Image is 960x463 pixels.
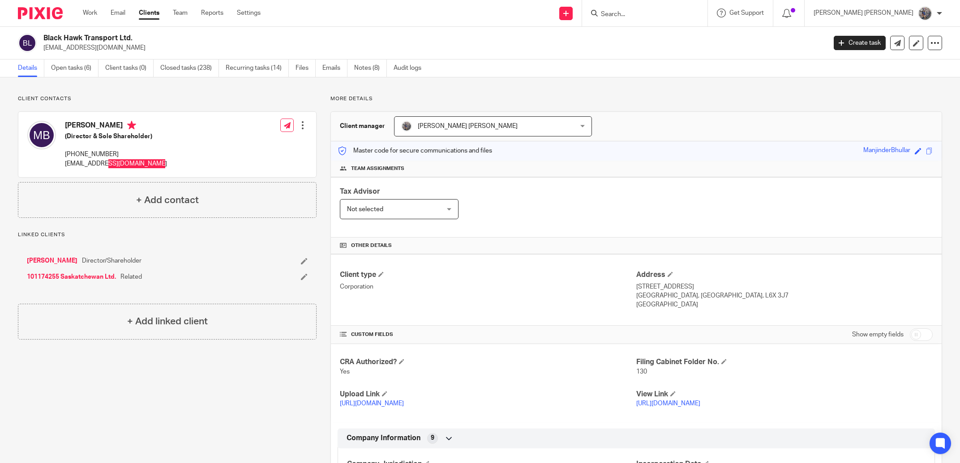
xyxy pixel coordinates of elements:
a: [URL][DOMAIN_NAME] [340,400,404,407]
a: Team [173,8,188,17]
img: 20160912_191538.jpg [918,6,932,21]
h4: CRA Authorized? [340,357,636,367]
h2: Black Hawk Transport Ltd. [43,34,665,43]
p: More details [330,95,942,102]
span: Not selected [347,206,383,212]
span: Other details [351,242,392,249]
span: [PERSON_NAME] [PERSON_NAME] [418,123,518,129]
a: [PERSON_NAME] [27,256,77,265]
p: [GEOGRAPHIC_DATA] [636,300,933,309]
input: Search [600,11,681,19]
span: 9 [431,433,434,442]
a: Settings [237,8,261,17]
h4: + Add contact [136,193,199,207]
img: Pixie [18,7,63,19]
span: Get Support [729,10,764,16]
a: Reports [201,8,223,17]
a: Create task [834,36,886,50]
h4: Filing Cabinet Folder No. [636,357,933,367]
span: Tax Advisor [340,188,380,195]
a: Audit logs [394,59,428,77]
a: Details [18,59,44,77]
a: Emails [322,59,347,77]
img: 20160912_191538.jpg [401,121,412,132]
p: [GEOGRAPHIC_DATA], [GEOGRAPHIC_DATA], L6X 3J7 [636,291,933,300]
i: Primary [127,121,136,130]
p: Linked clients [18,231,317,238]
h4: [PERSON_NAME] [65,121,167,132]
h4: + Add linked client [127,314,208,328]
label: Show empty fields [852,330,904,339]
p: Client contacts [18,95,317,102]
span: Related [120,272,142,281]
a: Open tasks (6) [51,59,99,77]
div: ManjinderBhullar [863,146,910,156]
p: [PERSON_NAME] [PERSON_NAME] [814,8,913,17]
h4: CUSTOM FIELDS [340,331,636,338]
a: Client tasks (0) [105,59,154,77]
a: 101174255 Saskatchewan Ltd. [27,272,116,281]
span: Yes [340,369,350,375]
a: Recurring tasks (14) [226,59,289,77]
a: Clients [139,8,159,17]
span: Company Information [347,433,420,443]
p: [EMAIL_ADDRESS][DOMAIN_NAME] [65,159,167,168]
a: Email [111,8,125,17]
a: Work [83,8,97,17]
h3: Client manager [340,122,385,131]
span: 130 [636,369,647,375]
h4: Client type [340,270,636,280]
p: Corporation [340,282,636,291]
h4: View Link [636,390,933,399]
p: [PHONE_NUMBER] [65,150,167,159]
span: Team assignments [351,165,404,172]
a: Closed tasks (238) [160,59,219,77]
a: [URL][DOMAIN_NAME] [636,400,700,407]
h4: Address [636,270,933,280]
h4: Upload Link [340,390,636,399]
a: Files [296,59,316,77]
img: svg%3E [27,121,56,149]
img: svg%3E [18,34,37,52]
h5: (Director & Sole Shareholder) [65,132,167,141]
p: Master code for secure communications and files [338,146,492,155]
p: [EMAIL_ADDRESS][DOMAIN_NAME] [43,43,820,52]
p: [STREET_ADDRESS] [636,282,933,291]
a: Notes (8) [354,59,387,77]
span: Director/Shareholder [82,256,141,265]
